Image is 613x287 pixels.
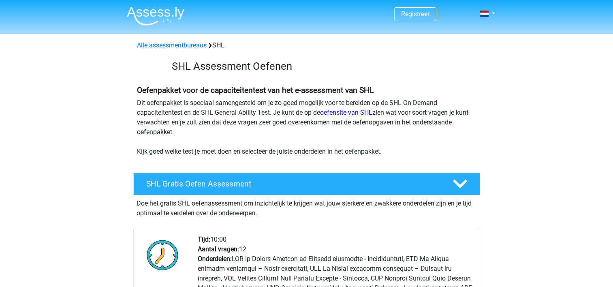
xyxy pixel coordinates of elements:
[137,86,374,95] b: Oefenpakket voor de capaciteitentest van het e-assessment van SHL
[137,98,476,156] p: Dit oefenpakket is speciaal samengesteld om je zo goed mogelijk voor te bereiden op de SHL On Dem...
[198,236,210,243] b: Tijd:
[320,109,372,116] a: oefensite van SHL
[172,60,474,73] h3: SHL Assessment Oefenen
[146,179,440,188] h4: SHL Gratis Oefen Assessment
[137,41,207,49] a: Alle assessmentbureaus
[134,41,480,50] div: SHL
[133,195,480,218] div: Doe het gratis SHL oefenassessment om inzichtelijk te krijgen wat jouw sterkere en zwakkere onder...
[130,173,483,195] a: SHL Gratis Oefen Assessment
[198,255,232,263] b: Onderdelen:
[142,235,183,275] img: Klok
[401,10,429,18] a: Registreer
[198,245,239,253] b: Aantal vragen:
[127,6,184,26] img: Assessly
